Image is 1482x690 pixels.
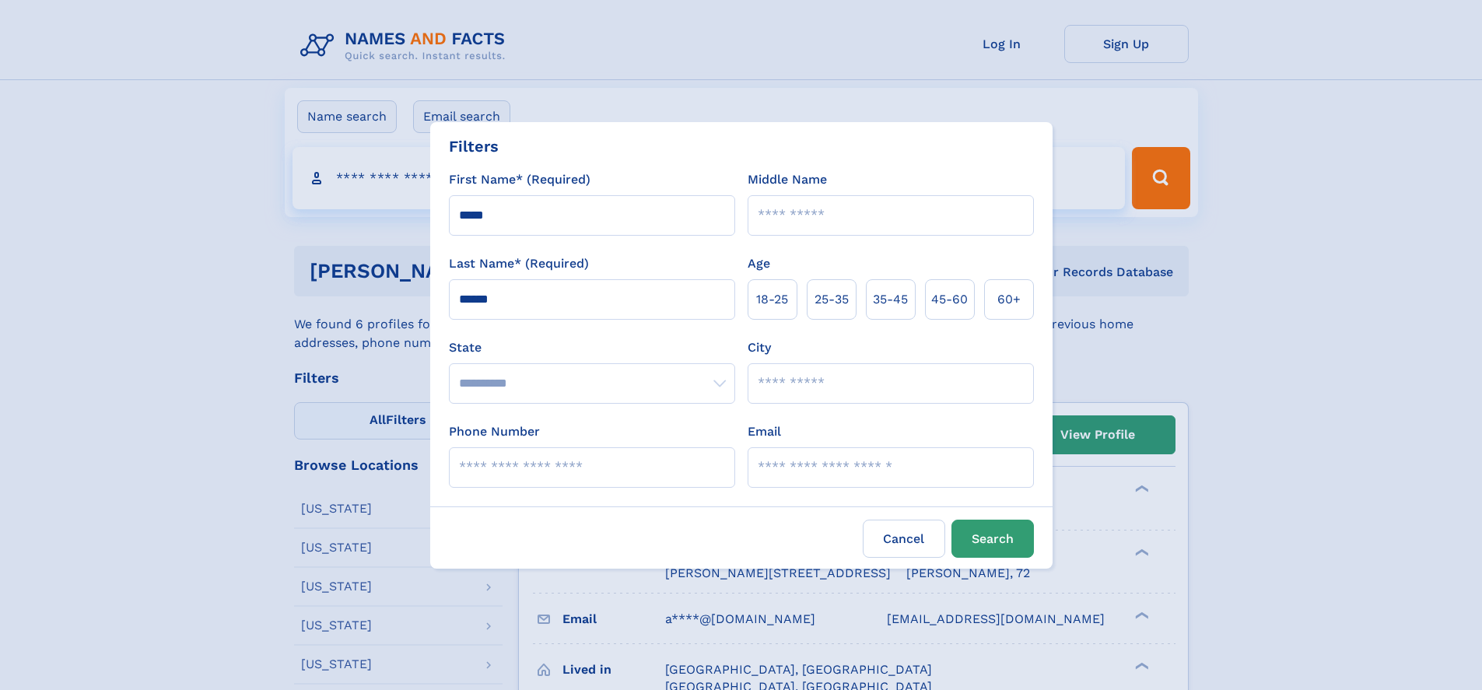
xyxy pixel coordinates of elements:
label: City [748,338,771,357]
label: First Name* (Required) [449,170,590,189]
button: Search [951,520,1034,558]
label: Cancel [863,520,945,558]
label: Middle Name [748,170,827,189]
div: Filters [449,135,499,158]
span: 18‑25 [756,290,788,309]
span: 35‑45 [873,290,908,309]
span: 60+ [997,290,1021,309]
label: Email [748,422,781,441]
span: 45‑60 [931,290,968,309]
label: Age [748,254,770,273]
span: 25‑35 [815,290,849,309]
label: Last Name* (Required) [449,254,589,273]
label: State [449,338,735,357]
label: Phone Number [449,422,540,441]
